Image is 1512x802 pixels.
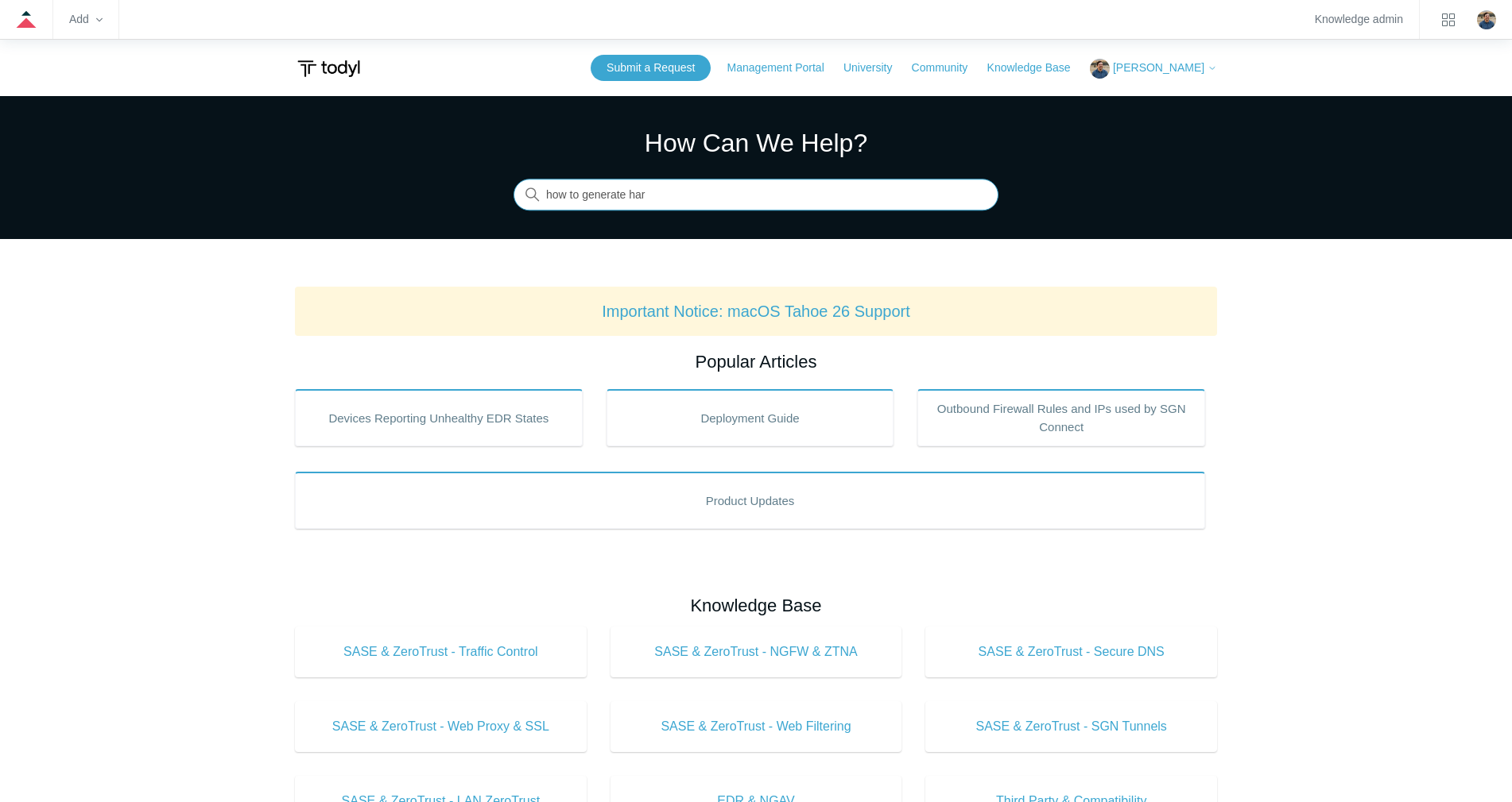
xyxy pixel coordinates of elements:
a: Knowledge admin [1315,15,1403,24]
span: [PERSON_NAME] [1113,61,1204,74]
img: user avatar [1477,10,1496,29]
span: SASE & ZeroTrust - Web Filtering [634,717,878,736]
a: SASE & ZeroTrust - Secure DNS [925,627,1217,677]
a: SASE & ZeroTrust - SGN Tunnels [925,701,1217,752]
button: [PERSON_NAME] [1090,59,1217,79]
a: Submit a Request [591,55,711,81]
a: SASE & ZeroTrust - Web Proxy & SSL [295,701,587,752]
a: SASE & ZeroTrust - NGFW & ZTNA [611,627,902,677]
a: SASE & ZeroTrust - Web Filtering [611,701,902,752]
a: Devices Reporting Unhealthy EDR States [295,389,583,446]
a: Deployment Guide [607,389,894,446]
h2: Knowledge Base [295,592,1217,619]
span: SASE & ZeroTrust - SGN Tunnels [949,717,1193,736]
span: SASE & ZeroTrust - Traffic Control [319,642,563,661]
span: SASE & ZeroTrust - Secure DNS [949,642,1193,661]
a: Product Updates [295,472,1205,529]
h2: Popular Articles [295,349,1217,375]
a: Community [912,60,984,76]
h1: How Can We Help? [514,124,998,162]
a: Important Notice: macOS Tahoe 26 Support [602,303,910,320]
img: Todyl Support Center Help Center home page [295,54,362,83]
zd-hc-trigger: Click your profile icon to open the profile menu [1477,10,1496,29]
a: Knowledge Base [987,60,1087,76]
input: Search [514,179,998,211]
a: SASE & ZeroTrust - Traffic Control [295,627,587,677]
a: Management Portal [727,60,840,76]
span: SASE & ZeroTrust - Web Proxy & SSL [319,717,563,736]
zd-hc-trigger: Add [69,15,103,24]
span: SASE & ZeroTrust - NGFW & ZTNA [634,642,878,661]
a: Outbound Firewall Rules and IPs used by SGN Connect [917,389,1205,446]
a: University [843,60,908,76]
